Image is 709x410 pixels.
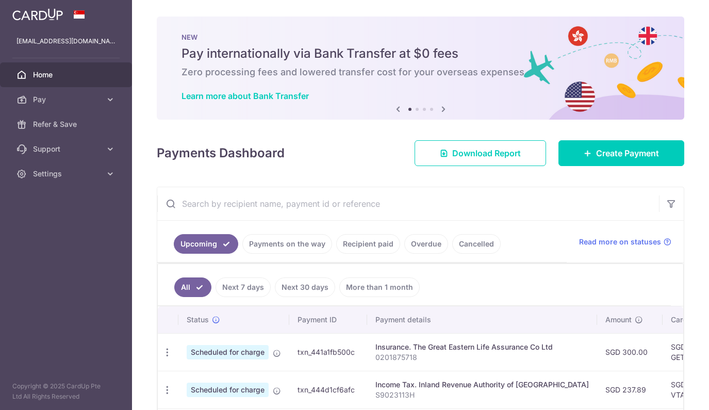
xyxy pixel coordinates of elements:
a: All [174,277,211,297]
div: Income Tax. Inland Revenue Authority of [GEOGRAPHIC_DATA] [375,380,589,390]
span: Read more on statuses [579,237,661,247]
span: Status [187,315,209,325]
a: Create Payment [558,140,684,166]
a: More than 1 month [339,277,420,297]
span: Support [33,144,101,154]
span: Create Payment [596,147,659,159]
td: SGD 300.00 [597,333,663,371]
span: Download Report [452,147,521,159]
a: Recipient paid [336,234,400,254]
span: Scheduled for charge [187,383,269,397]
h6: Zero processing fees and lowered transfer cost for your overseas expenses [182,66,659,78]
td: SGD 237.89 [597,371,663,408]
td: txn_444d1cf6afc [289,371,367,408]
span: Pay [33,94,101,105]
a: Payments on the way [242,234,332,254]
td: txn_441a1fb500c [289,333,367,371]
a: Next 7 days [216,277,271,297]
a: Download Report [415,140,546,166]
span: Home [33,70,101,80]
input: Search by recipient name, payment id or reference [157,187,659,220]
h4: Payments Dashboard [157,144,285,162]
p: [EMAIL_ADDRESS][DOMAIN_NAME] [17,36,116,46]
a: Read more on statuses [579,237,671,247]
h5: Pay internationally via Bank Transfer at $0 fees [182,45,659,62]
img: CardUp [12,8,63,21]
a: Next 30 days [275,277,335,297]
div: Insurance. The Great Eastern Life Assurance Co Ltd [375,342,589,352]
th: Payment details [367,306,597,333]
img: Bank transfer banner [157,17,684,120]
a: Learn more about Bank Transfer [182,91,309,101]
th: Payment ID [289,306,367,333]
span: Refer & Save [33,119,101,129]
p: NEW [182,33,659,41]
span: Settings [33,169,101,179]
a: Cancelled [452,234,501,254]
p: 0201875718 [375,352,589,363]
p: S9023113H [375,390,589,400]
a: Overdue [404,234,448,254]
span: Scheduled for charge [187,345,269,359]
span: Amount [605,315,632,325]
a: Upcoming [174,234,238,254]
